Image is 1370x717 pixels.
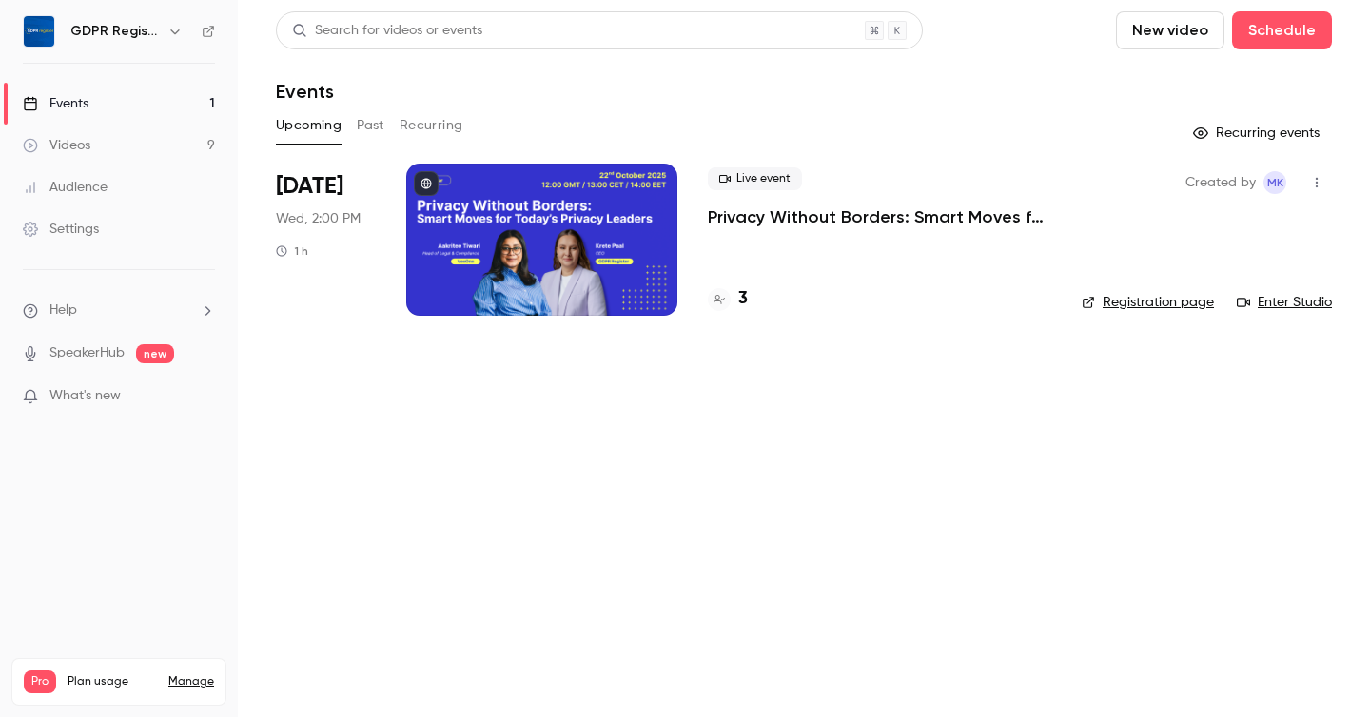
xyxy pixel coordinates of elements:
[1185,171,1256,194] span: Created by
[292,21,482,41] div: Search for videos or events
[276,110,342,141] button: Upcoming
[276,243,308,259] div: 1 h
[1263,171,1286,194] span: Marit Kesa
[276,209,361,228] span: Wed, 2:00 PM
[708,286,748,312] a: 3
[708,205,1051,228] a: Privacy Without Borders: Smart Moves for [DATE] Privacy Leaders
[400,110,463,141] button: Recurring
[1237,293,1332,312] a: Enter Studio
[24,16,54,47] img: GDPR Register
[276,171,343,202] span: [DATE]
[1267,171,1283,194] span: MK
[23,136,90,155] div: Videos
[1232,11,1332,49] button: Schedule
[1184,118,1332,148] button: Recurring events
[708,167,802,190] span: Live event
[1082,293,1214,312] a: Registration page
[357,110,384,141] button: Past
[738,286,748,312] h4: 3
[49,343,125,363] a: SpeakerHub
[1116,11,1224,49] button: New video
[276,164,376,316] div: Oct 22 Wed, 2:00 PM (Europe/Tallinn)
[23,94,88,113] div: Events
[49,386,121,406] span: What's new
[276,80,334,103] h1: Events
[168,674,214,689] a: Manage
[24,670,56,693] span: Pro
[23,178,108,197] div: Audience
[23,220,99,239] div: Settings
[136,344,174,363] span: new
[70,22,160,41] h6: GDPR Register
[23,300,215,320] li: help-dropdown-opener
[49,300,77,320] span: Help
[68,674,157,689] span: Plan usage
